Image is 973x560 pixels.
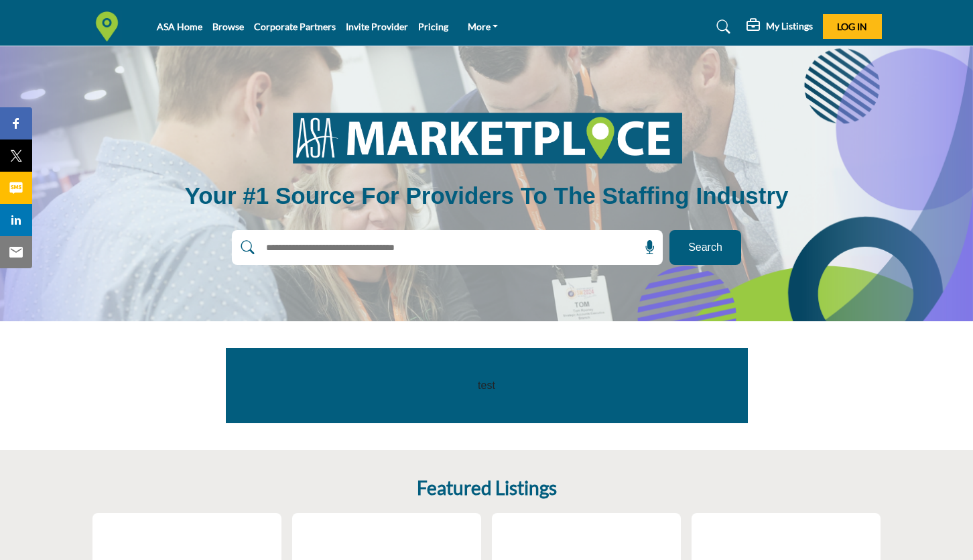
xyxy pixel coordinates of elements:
a: Invite Provider [346,21,408,32]
h1: Your #1 Source for Providers to the Staffing Industry [184,180,788,211]
span: Search [688,239,722,256]
a: Search [704,16,739,38]
button: Log In [823,14,882,39]
h2: Featured Listings [417,477,557,500]
p: test [256,378,718,394]
a: Pricing [418,21,448,32]
a: Browse [212,21,244,32]
span: Log In [837,21,867,32]
img: image [275,103,698,172]
div: My Listings [747,19,813,35]
a: Corporate Partners [254,21,336,32]
h5: My Listings [766,20,813,32]
img: Site Logo [92,11,129,42]
button: Search [669,230,741,265]
a: More [458,17,508,36]
a: ASA Home [157,21,202,32]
